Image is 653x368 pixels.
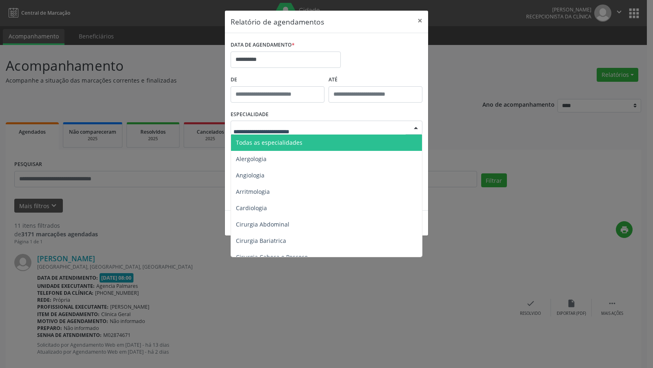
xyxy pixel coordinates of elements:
label: ESPECIALIDADE [231,108,269,121]
label: ATÉ [329,74,422,86]
h5: Relatório de agendamentos [231,16,324,27]
span: Cardiologia [236,204,267,212]
label: De [231,74,324,86]
button: Close [412,11,428,31]
span: Cirurgia Bariatrica [236,237,286,245]
span: Cirurgia Cabeça e Pescoço [236,253,308,261]
span: Angiologia [236,171,264,179]
span: Arritmologia [236,188,270,195]
span: Todas as especialidades [236,139,302,146]
span: Alergologia [236,155,267,163]
label: DATA DE AGENDAMENTO [231,39,295,52]
span: Cirurgia Abdominal [236,220,289,228]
